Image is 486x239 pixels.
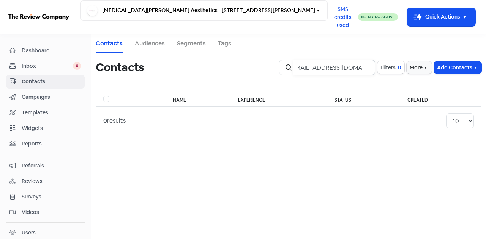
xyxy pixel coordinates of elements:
span: Dashboard [22,47,81,55]
span: SMS credits used [334,5,352,29]
a: Contacts [96,39,123,48]
th: Experience [230,91,327,107]
span: Templates [22,109,81,117]
button: [MEDICAL_DATA][PERSON_NAME] Aesthetics - [STREET_ADDRESS][PERSON_NAME] [80,0,328,21]
a: Widgets [6,121,85,135]
input: Search [293,60,375,75]
span: Widgets [22,124,81,132]
span: Surveys [22,193,81,201]
span: 0 [396,64,401,72]
th: Name [165,91,230,107]
a: Dashboard [6,44,85,58]
button: Add Contacts [434,61,481,74]
a: Tags [218,39,231,48]
a: Reviews [6,174,85,188]
span: Inbox [22,62,73,70]
a: Videos [6,205,85,219]
span: 0 [73,62,81,70]
a: Templates [6,106,85,120]
span: Sending Active [363,14,395,19]
button: More [407,61,432,74]
a: Inbox 0 [6,59,85,73]
button: Filters0 [377,61,404,74]
strong: 0 [103,117,107,125]
a: Reports [6,137,85,151]
button: Quick Actions [407,8,475,26]
span: Campaigns [22,93,81,101]
th: Created [400,91,481,107]
a: SMS credits used [328,12,358,20]
span: Reports [22,140,81,148]
span: Referrals [22,162,81,170]
a: Campaigns [6,90,85,104]
div: Users [22,229,36,237]
a: Surveys [6,190,85,204]
a: Segments [177,39,206,48]
th: Status [327,91,400,107]
span: Filters [380,64,396,72]
a: Audiences [135,39,165,48]
span: Reviews [22,177,81,185]
a: Contacts [6,75,85,89]
div: results [103,116,126,125]
h1: Contacts [96,55,144,80]
span: Videos [22,208,81,216]
a: Sending Active [358,12,398,22]
span: Contacts [22,78,81,86]
a: Referrals [6,159,85,173]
